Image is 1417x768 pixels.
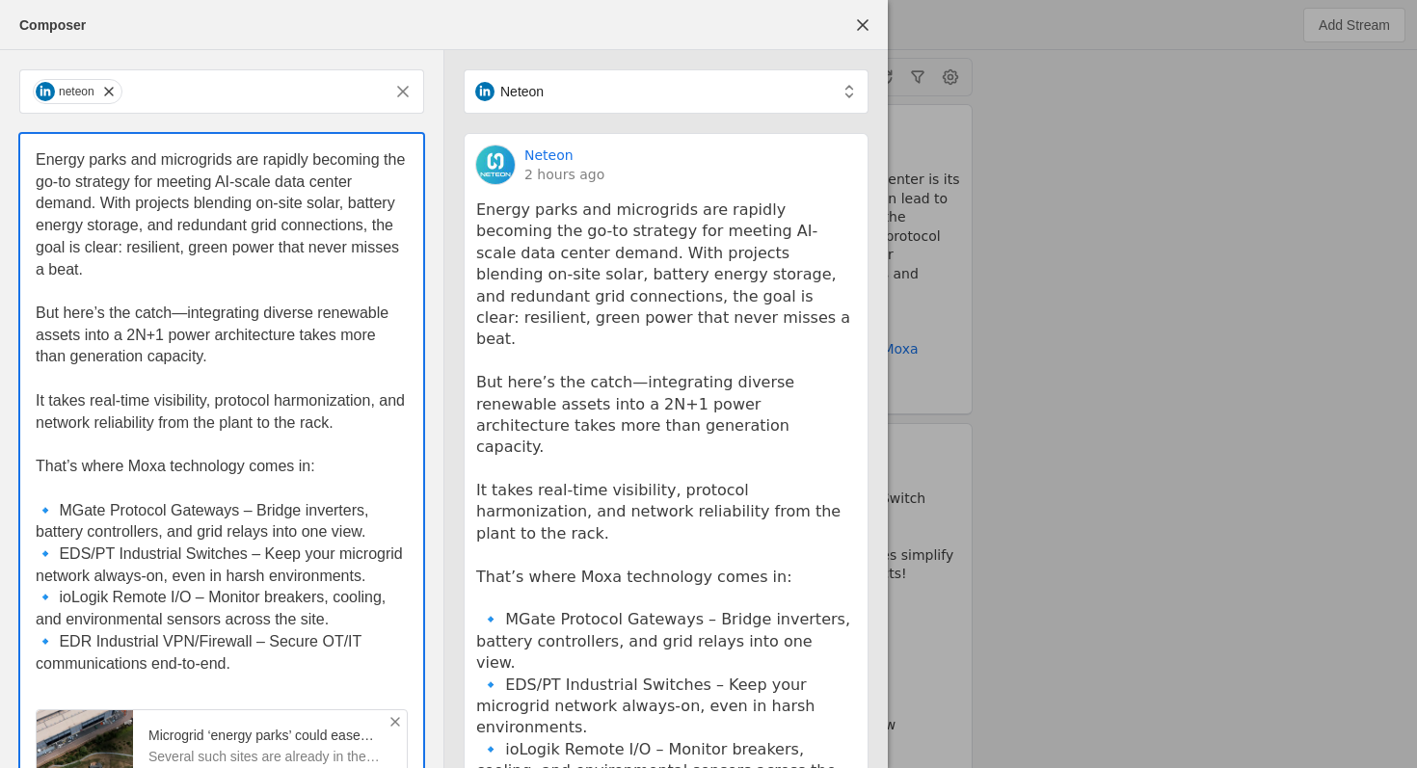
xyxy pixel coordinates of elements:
[36,458,315,474] span: That’s where Moxa technology comes in:
[36,633,365,672] span: 🔹 EDR Industrial VPN/Firewall – Secure OT/IT communications end-to-end.
[36,151,410,278] span: Energy parks and microgrids are rapidly becoming the go-to strategy for meeting AI-scale data cen...
[500,82,544,101] span: Neteon
[36,392,409,431] span: It takes real-time visibility, protocol harmonization, and network reliability from the plant to ...
[388,714,403,729] app-icon: Remove
[36,502,373,541] span: 🔹 MGate Protocol Gateways – Bridge inverters, battery controllers, and grid relays into one view.
[476,146,515,184] img: cache
[59,84,94,99] div: neteon
[386,74,420,109] button: Remove all
[524,165,604,184] a: 2 hours ago
[36,545,407,584] span: 🔹 EDS/PT Industrial Switches – Keep your microgrid network always-on, even in harsh environments.
[524,146,574,165] a: Neteon
[148,726,391,745] div: Microgrid ‘energy parks’ could ease strain from rising power demand, report says
[36,589,390,627] span: 🔹 ioLogik Remote I/O – Monitor breakers, cooling, and environmental sensors across the site.
[19,15,86,35] div: Composer
[148,747,391,766] p: Several such sites are already in the works, including the $1 billion Meitner Project in Texas, w...
[36,305,393,364] span: But here’s the catch—integrating diverse renewable assets into a 2N+1 power architecture takes mo...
